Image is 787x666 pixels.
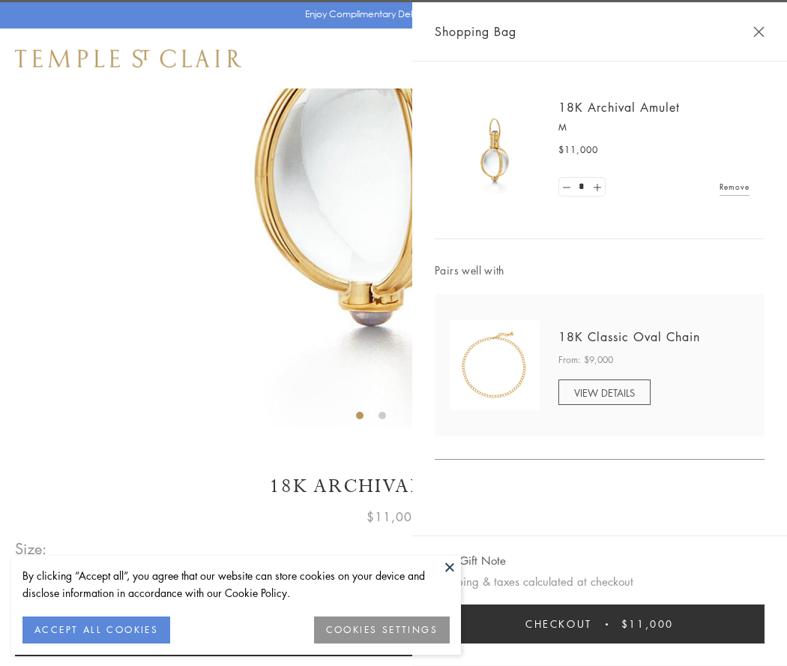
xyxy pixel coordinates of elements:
[720,178,750,195] a: Remove
[435,262,765,279] span: Pairs well with
[367,507,420,526] span: $11,000
[314,616,450,643] button: COOKIES SETTINGS
[558,379,651,405] a: VIEW DETAILS
[22,567,450,601] div: By clicking “Accept all”, you agree that our website can store cookies on your device and disclos...
[450,105,540,195] img: 18K Archival Amulet
[525,616,592,632] span: Checkout
[558,99,680,115] a: 18K Archival Amulet
[435,551,506,570] button: Add Gift Note
[450,320,540,410] img: N88865-OV18
[15,536,48,561] span: Size:
[558,120,750,135] p: M
[22,616,170,643] button: ACCEPT ALL COOKIES
[753,26,765,37] button: Close Shopping Bag
[621,616,674,632] span: $11,000
[558,352,613,367] span: From: $9,000
[15,49,241,67] img: Temple St. Clair
[435,604,765,643] button: Checkout $11,000
[558,328,700,345] a: 18K Classic Oval Chain
[558,142,598,157] span: $11,000
[589,178,604,196] a: Set quantity to 2
[435,22,516,41] span: Shopping Bag
[15,473,772,499] h1: 18K Archival Amulet
[574,385,635,400] span: VIEW DETAILS
[305,7,475,22] p: Enjoy Complimentary Delivery & Returns
[435,572,765,591] p: Shipping & taxes calculated at checkout
[559,178,574,196] a: Set quantity to 0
